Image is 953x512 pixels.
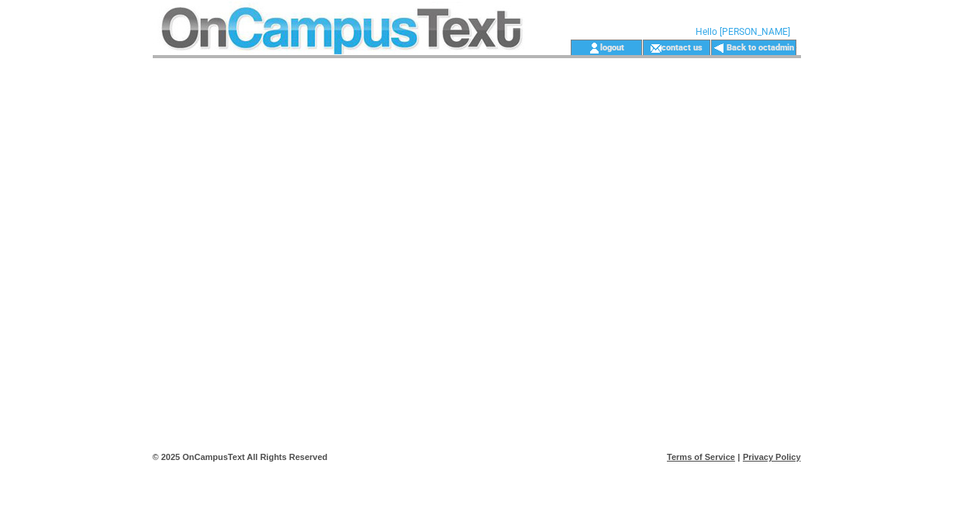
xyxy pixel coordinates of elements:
span: Hello [PERSON_NAME] [696,26,790,37]
a: contact us [661,42,703,52]
a: Back to octadmin [727,43,794,53]
a: Terms of Service [667,452,735,462]
span: | [737,452,740,462]
img: backArrow.gif [713,42,725,54]
span: © 2025 OnCampusText All Rights Reserved [153,452,328,462]
a: Privacy Policy [743,452,801,462]
a: logout [600,42,624,52]
img: account_icon.gif [589,42,600,54]
img: contact_us_icon.gif [650,42,661,54]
